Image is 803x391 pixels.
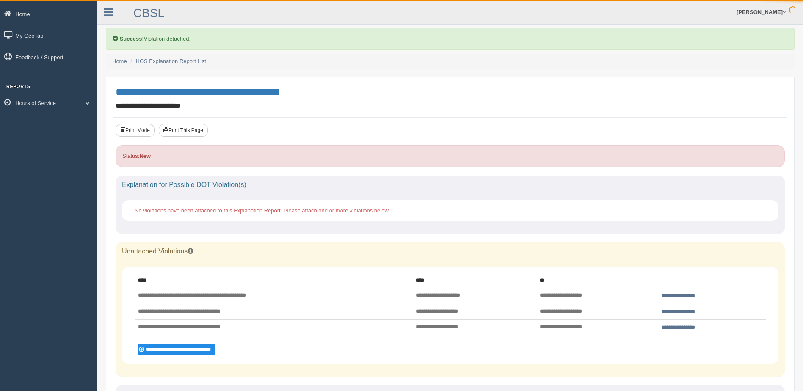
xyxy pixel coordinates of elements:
[116,124,155,137] button: Print Mode
[116,242,785,261] div: Unattached Violations
[159,124,208,137] button: Print This Page
[106,28,795,50] div: Violation detached.
[133,6,164,19] a: CBSL
[120,36,144,42] b: Success!
[136,58,206,64] a: HOS Explanation Report List
[135,207,390,214] span: No violations have been attached to this Explanation Report. Please attach one or more violations...
[112,58,127,64] a: Home
[116,176,785,194] div: Explanation for Possible DOT Violation(s)
[139,153,151,159] strong: New
[116,145,785,167] div: Status:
